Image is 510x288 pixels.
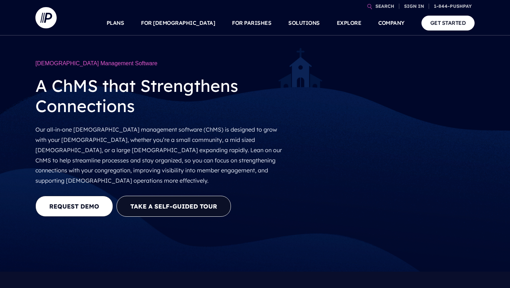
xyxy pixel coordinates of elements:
button: Take a Self-guided Tour [117,196,231,217]
a: REQUEST DEMO [35,196,113,217]
a: SOLUTIONS [288,11,320,35]
p: Our all-in-one [DEMOGRAPHIC_DATA] management software (ChMS) is designed to grow with your [DEMOG... [35,122,287,189]
a: PLANS [107,11,124,35]
a: COMPANY [378,11,404,35]
h2: A ChMS that Strengthens Connections [35,70,287,122]
a: EXPLORE [337,11,362,35]
h1: [DEMOGRAPHIC_DATA] Management Software [35,57,287,70]
a: FOR PARISHES [232,11,271,35]
a: FOR [DEMOGRAPHIC_DATA] [141,11,215,35]
a: GET STARTED [421,16,475,30]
